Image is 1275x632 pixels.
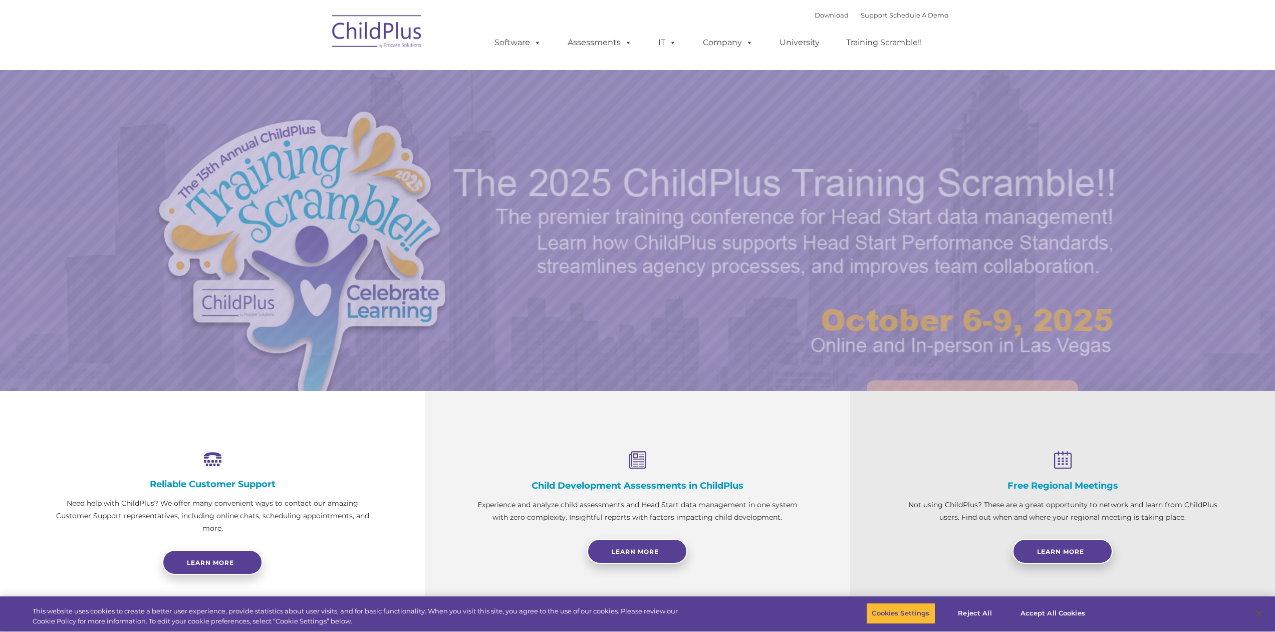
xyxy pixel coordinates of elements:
[836,33,932,53] a: Training Scramble!!
[162,550,263,575] a: Learn more
[866,603,935,624] button: Cookies Settings
[1037,548,1084,555] span: Learn More
[612,548,659,555] span: Learn More
[944,603,1006,624] button: Reject All
[648,33,686,53] a: IT
[50,479,375,490] h4: Reliable Customer Support
[900,499,1225,524] p: Not using ChildPlus? These are a great opportunity to network and learn from ChildPlus users. Fin...
[33,606,701,626] div: This website uses cookies to create a better user experience, provide statistics about user visit...
[50,497,375,535] p: Need help with ChildPlus? We offer many convenient ways to contact our amazing Customer Support r...
[815,11,948,19] font: |
[187,559,234,566] span: Learn more
[1015,603,1091,624] button: Accept All Cookies
[587,539,687,564] a: Learn More
[475,480,800,491] h4: Child Development Assessments in ChildPlus
[867,380,1078,437] a: Learn More
[327,8,427,58] img: ChildPlus by Procare Solutions
[693,33,763,53] a: Company
[900,480,1225,491] h4: Free Regional Meetings
[475,499,800,524] p: Experience and analyze child assessments and Head Start data management in one system with zero c...
[484,33,551,53] a: Software
[889,11,948,19] a: Schedule A Demo
[815,11,849,19] a: Download
[861,11,887,19] a: Support
[558,33,642,53] a: Assessments
[1012,539,1113,564] a: Learn More
[1248,602,1270,624] button: Close
[770,33,830,53] a: University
